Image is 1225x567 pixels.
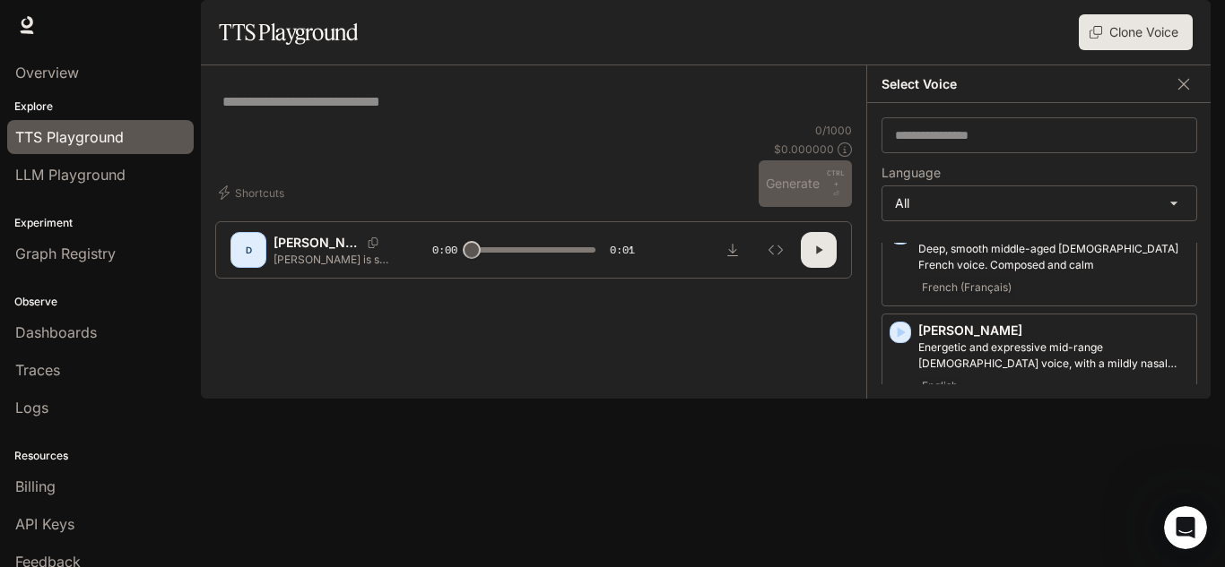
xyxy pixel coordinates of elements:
div: All [882,186,1196,220]
p: [PERSON_NAME] is so fucking hot [274,252,389,267]
button: Copy Voice ID [361,237,386,248]
button: Inspect [758,232,794,268]
p: [PERSON_NAME] [918,322,1189,339]
button: Clone Voice [1079,14,1193,50]
span: French (Français) [918,277,1015,298]
span: English [918,375,961,397]
h1: TTS Playground [219,14,358,50]
button: Download audio [715,232,751,268]
p: [PERSON_NAME] [274,234,361,252]
span: 0:00 [432,241,457,259]
p: 0 / 1000 [815,123,852,138]
div: D [234,236,263,264]
iframe: Intercom live chat [1164,506,1207,549]
button: Shortcuts [215,178,291,207]
p: Deep, smooth middle-aged male French voice. Composed and calm [918,241,1189,273]
span: 0:01 [610,241,635,259]
p: $ 0.000000 [774,142,834,157]
p: Energetic and expressive mid-range male voice, with a mildly nasal quality [918,339,1189,372]
p: Language [882,167,941,179]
